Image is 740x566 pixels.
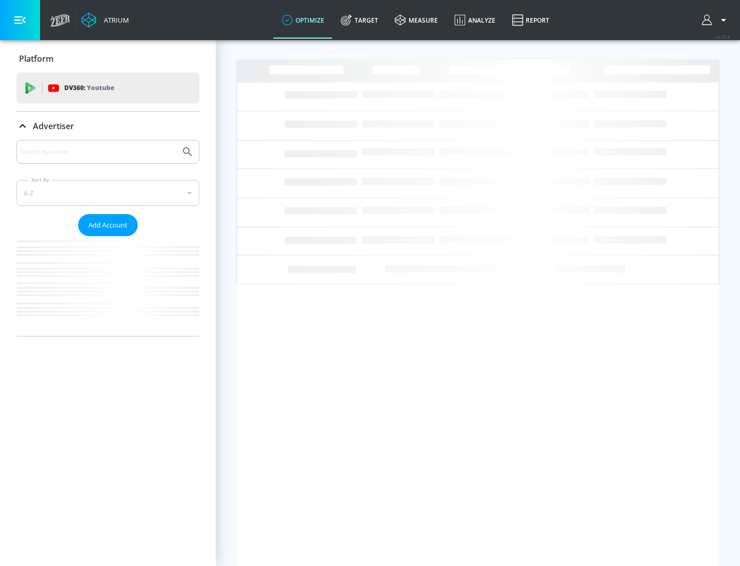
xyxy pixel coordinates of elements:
a: Atrium [81,12,129,28]
div: A-Z [16,180,199,206]
a: Analyze [446,2,504,39]
a: Report [504,2,558,39]
nav: list of Advertiser [16,236,199,336]
button: Add Account [78,214,138,236]
span: Add Account [88,219,127,231]
div: DV360: Youtube [16,73,199,103]
div: Platform [16,44,199,73]
a: Target [332,2,386,39]
p: Platform [19,53,53,64]
span: v 4.25.4 [715,34,730,40]
label: Sort By [29,176,51,183]
p: Youtube [87,82,114,93]
p: Advertiser [33,120,74,132]
div: Advertiser [16,112,199,140]
p: DV360: [64,82,114,94]
div: Advertiser [16,140,199,336]
div: Atrium [100,15,129,25]
a: measure [386,2,446,39]
input: Search by name [21,145,176,158]
a: optimize [273,2,332,39]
